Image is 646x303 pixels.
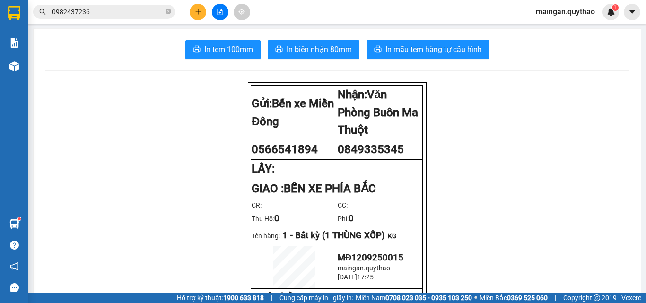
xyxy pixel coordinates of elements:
span: [DATE] [338,273,357,281]
span: printer [374,45,382,54]
span: close-circle [166,9,171,14]
span: Văn Phòng Buôn Ma Thuột [338,88,418,137]
span: ⚪️ [474,296,477,300]
button: plus [190,4,206,20]
span: question-circle [10,241,19,250]
img: warehouse-icon [9,61,19,71]
button: printerIn biên nhận 80mm [268,40,359,59]
td: CR: [251,199,337,211]
span: copyright [594,294,600,301]
span: 17:25 [357,273,374,281]
span: Cung cấp máy in - giấy in: [279,293,353,303]
span: plus [195,9,201,15]
span: Bến xe Miền Đông [252,97,334,128]
td: CC: [337,199,423,211]
strong: GIAO : [252,182,376,195]
span: maingan.quythao [338,264,390,272]
span: Miền Nam [356,293,472,303]
img: solution-icon [9,38,19,48]
span: notification [10,262,19,271]
strong: 0369 525 060 [507,294,548,302]
button: aim [234,4,250,20]
span: close-circle [166,8,171,17]
span: 0 [349,213,354,224]
strong: Gửi: [252,97,334,128]
span: Hỗ trợ kỹ thuật: [177,293,264,303]
span: 1 [613,4,617,11]
span: 0849335345 [338,143,404,156]
strong: Nhận: [338,88,418,137]
span: maingan.quythao [528,6,602,17]
button: caret-down [624,4,640,20]
span: printer [275,45,283,54]
span: file-add [217,9,223,15]
button: file-add [212,4,228,20]
span: caret-down [628,8,637,16]
span: In tem 100mm [204,43,253,55]
strong: LẤY: [252,162,275,175]
span: search [39,9,46,15]
span: 0566541894 [252,143,318,156]
span: printer [193,45,201,54]
span: aim [238,9,245,15]
span: In biên nhận 80mm [287,43,352,55]
span: | [555,293,556,303]
input: Tìm tên, số ĐT hoặc mã đơn [52,7,164,17]
span: message [10,283,19,292]
img: logo-vxr [8,6,20,20]
p: Tên hàng: [252,230,422,241]
td: Phí: [337,211,423,226]
span: BẾN XE PHÍA BẮC [284,182,376,195]
span: In mẫu tem hàng tự cấu hình [385,43,482,55]
span: KG [388,232,397,240]
strong: 1900 633 818 [223,294,264,302]
button: printerIn tem 100mm [185,40,261,59]
span: 0 [274,213,279,224]
img: warehouse-icon [9,219,19,229]
span: MĐ1209250015 [338,252,403,263]
span: 1 - Bất kỳ (1 THÙNG XỐP) [282,230,385,241]
td: Thu Hộ: [251,211,337,226]
img: icon-new-feature [607,8,615,16]
button: printerIn mẫu tem hàng tự cấu hình [367,40,489,59]
sup: 1 [612,4,619,11]
span: | [271,293,272,303]
sup: 1 [18,217,21,220]
span: Miền Bắc [480,293,548,303]
strong: 0708 023 035 - 0935 103 250 [385,294,472,302]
